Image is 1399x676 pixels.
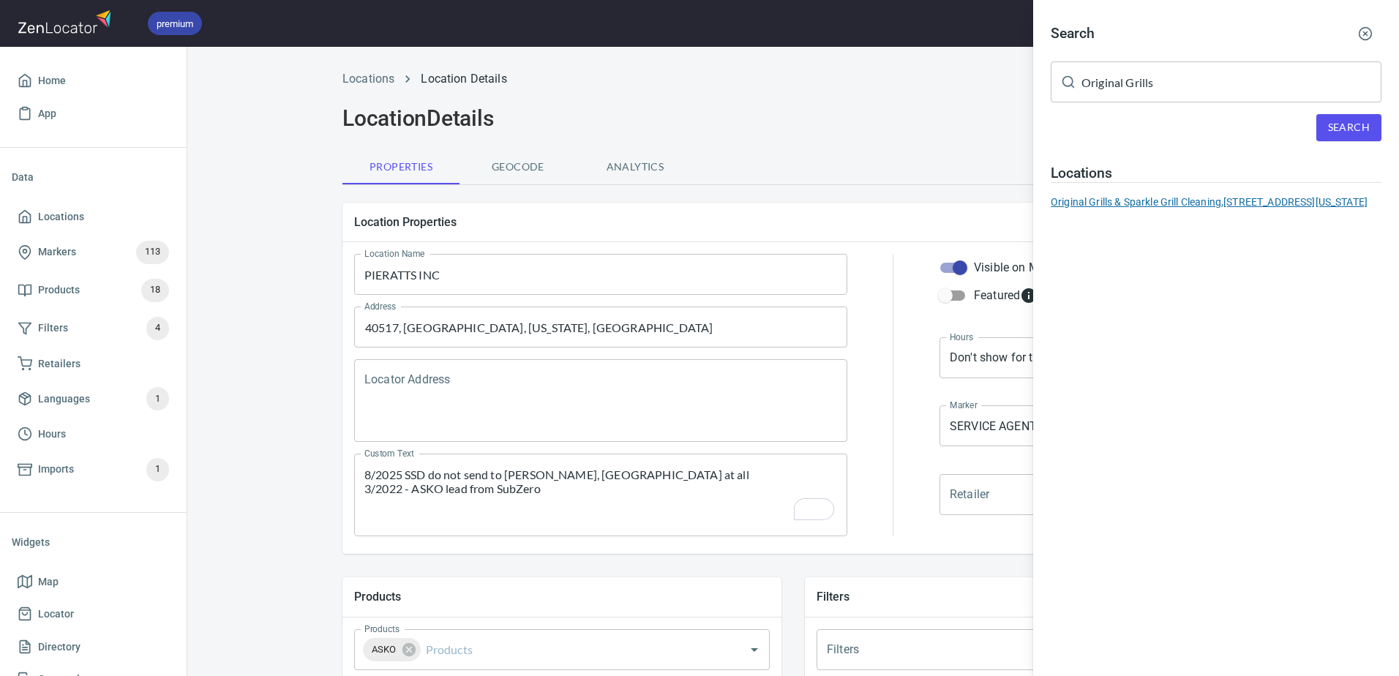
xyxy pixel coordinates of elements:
h4: Locations [1051,165,1381,182]
a: Original Grills & Sparkle Grill Cleaning,[STREET_ADDRESS][US_STATE] [1051,195,1381,209]
input: Search for locations, markers or anything you want [1081,61,1381,102]
button: Search [1316,114,1381,141]
h4: Search [1051,25,1095,42]
div: Original Grills & Sparkle Grill Cleaning, [STREET_ADDRESS][US_STATE] [1051,195,1381,209]
span: Search [1328,119,1370,137]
